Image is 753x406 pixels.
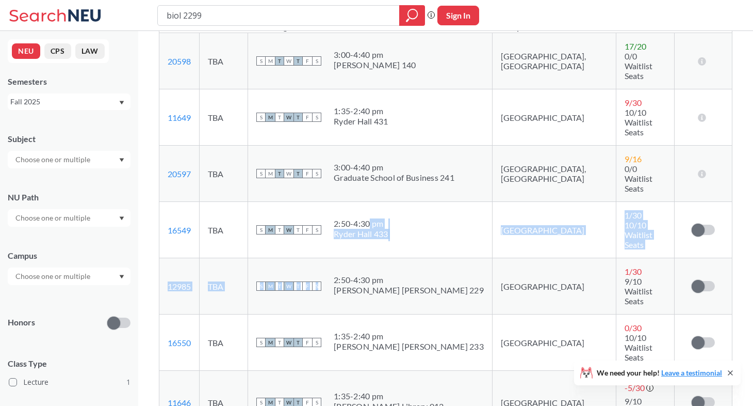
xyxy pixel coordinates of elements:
label: Lecture [9,376,130,389]
span: S [256,113,266,122]
div: 3:00 - 4:40 pm [334,162,454,173]
span: S [312,225,321,235]
div: Dropdown arrow [8,209,130,227]
span: S [312,56,321,66]
td: TBA [200,89,248,146]
div: Semesters [8,76,130,87]
span: F [303,113,312,122]
span: W [284,282,293,291]
div: 3:00 - 4:40 pm [334,50,416,60]
span: T [293,282,303,291]
span: W [284,56,293,66]
div: Fall 2025Dropdown arrow [8,93,130,110]
td: TBA [200,146,248,202]
span: T [293,225,303,235]
div: 1:35 - 2:40 pm [334,106,388,116]
svg: Dropdown arrow [119,275,124,279]
td: TBA [200,33,248,89]
div: Subject [8,133,130,145]
span: 0/0 Waitlist Seats [625,164,652,193]
span: -5 / 30 [625,383,645,393]
span: F [303,225,312,235]
span: T [275,282,284,291]
input: Choose one or multiple [10,212,97,224]
button: CPS [44,43,71,59]
span: 9 / 16 [625,154,642,164]
svg: magnifying glass [406,8,418,23]
a: Leave a testimonial [661,368,722,377]
svg: Dropdown arrow [119,158,124,162]
span: S [256,282,266,291]
span: M [266,169,275,178]
span: S [256,225,266,235]
svg: Dropdown arrow [119,101,124,105]
span: W [284,113,293,122]
td: [GEOGRAPHIC_DATA], [GEOGRAPHIC_DATA] [492,33,616,89]
span: S [256,56,266,66]
div: [PERSON_NAME] 140 [334,60,416,70]
div: NU Path [8,192,130,203]
span: M [266,225,275,235]
a: 20598 [168,56,191,66]
td: [GEOGRAPHIC_DATA] [492,202,616,258]
div: Ryder Hall 433 [334,229,388,239]
div: Dropdown arrow [8,268,130,285]
div: Campus [8,250,130,261]
a: 20597 [168,169,191,179]
span: T [293,338,303,347]
span: F [303,56,312,66]
td: [GEOGRAPHIC_DATA] [492,315,616,371]
div: Fall 2025 [10,96,118,107]
span: 9/10 Waitlist Seats [625,276,652,306]
td: [GEOGRAPHIC_DATA] [492,258,616,315]
span: 0/0 Waitlist Seats [625,51,652,81]
p: Honors [8,317,35,329]
span: T [293,56,303,66]
span: F [303,338,312,347]
div: Dropdown arrow [8,151,130,168]
a: 16549 [168,225,191,235]
span: W [284,169,293,178]
span: 1 / 30 [625,267,642,276]
button: Sign In [437,6,479,25]
button: LAW [75,43,105,59]
a: 12985 [168,282,191,291]
td: TBA [200,202,248,258]
span: M [266,282,275,291]
span: S [312,169,321,178]
a: 11649 [168,113,191,122]
span: S [256,338,266,347]
span: T [293,113,303,122]
span: Class Type [8,358,130,369]
td: TBA [200,258,248,315]
td: TBA [200,315,248,371]
button: NEU [12,43,40,59]
span: S [312,282,321,291]
span: T [275,338,284,347]
td: [GEOGRAPHIC_DATA], [GEOGRAPHIC_DATA] [492,146,616,202]
span: T [275,56,284,66]
span: 10/10 Waitlist Seats [625,107,652,137]
span: T [293,169,303,178]
span: S [312,338,321,347]
span: We need your help! [597,369,722,377]
span: F [303,169,312,178]
span: T [275,225,284,235]
span: 0 / 30 [625,323,642,333]
div: Graduate School of Business 241 [334,173,454,183]
span: W [284,225,293,235]
span: 1 / 30 [625,210,642,220]
span: 10/10 Waitlist Seats [625,333,652,362]
div: 1:35 - 2:40 pm [334,391,444,401]
span: M [266,56,275,66]
div: Ryder Hall 431 [334,116,388,127]
span: 10/10 Waitlist Seats [625,220,652,249]
div: 1:35 - 2:40 pm [334,331,484,341]
input: Choose one or multiple [10,270,97,283]
span: 1 [126,377,130,388]
span: 9 / 30 [625,98,642,107]
input: Choose one or multiple [10,153,97,166]
span: S [256,169,266,178]
div: 2:50 - 4:30 pm [334,218,388,229]
span: S [312,113,321,122]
